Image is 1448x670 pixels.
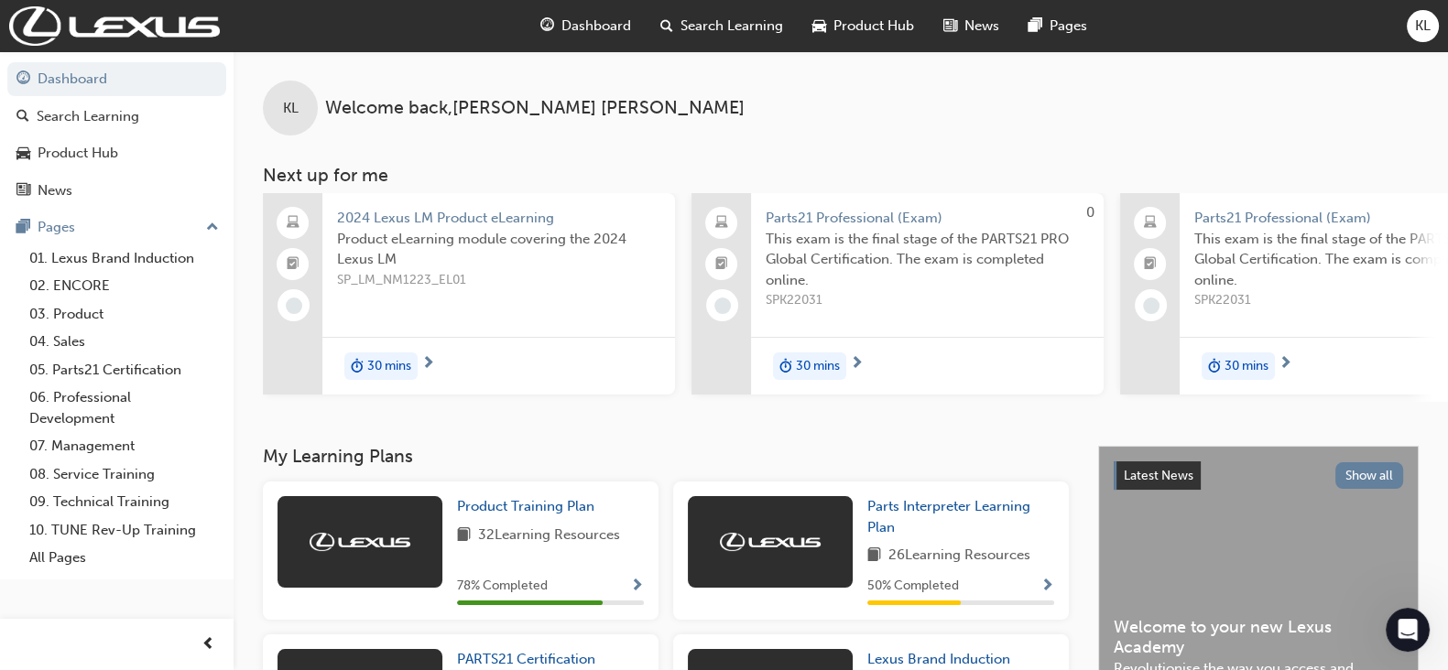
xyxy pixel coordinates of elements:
span: news-icon [943,15,957,38]
span: Search Learning [680,16,783,37]
h3: Next up for me [234,165,1448,186]
a: Latest NewsShow all [1114,461,1403,491]
span: next-icon [1279,356,1292,373]
div: News [38,180,72,201]
span: SPK22031 [766,290,1089,311]
span: learningRecordVerb_NONE-icon [286,297,302,314]
span: pages-icon [16,220,30,236]
span: news-icon [16,183,30,200]
button: Show Progress [630,575,644,598]
span: laptop-icon [715,211,728,235]
a: Parts Interpreter Learning Plan [867,496,1054,537]
span: search-icon [16,109,29,125]
img: Trak [9,6,220,46]
a: Product Training Plan [457,496,602,517]
button: Show all [1335,462,1404,489]
a: 10. TUNE Rev-Up Training [22,516,226,545]
span: SP_LM_NM1223_EL01 [337,270,660,291]
span: car-icon [16,146,30,162]
span: PARTS21 Certification [457,651,595,667]
a: search-iconSearch Learning [646,7,798,45]
a: 01. Lexus Brand Induction [22,244,226,273]
a: 05. Parts21 Certification [22,356,226,384]
span: learningRecordVerb_NONE-icon [1143,297,1159,314]
span: 0 [1086,204,1094,221]
a: car-iconProduct Hub [798,7,929,45]
span: learningRecordVerb_NONE-icon [714,297,731,314]
span: up-icon [206,216,219,240]
span: booktick-icon [715,253,728,276]
span: car-icon [812,15,826,38]
span: 2024 Lexus LM Product eLearning [337,208,660,229]
span: duration-icon [779,354,792,378]
span: next-icon [421,356,435,373]
span: duration-icon [351,354,364,378]
a: guage-iconDashboard [526,7,646,45]
span: book-icon [457,524,471,547]
a: PARTS21 Certification [457,649,603,670]
button: DashboardSearch LearningProduct HubNews [7,59,226,211]
span: Show Progress [1040,578,1054,595]
span: KL [283,98,299,119]
span: booktick-icon [287,253,299,276]
a: News [7,174,226,208]
span: 30 mins [367,356,411,377]
button: Pages [7,211,226,244]
span: KL [1415,16,1431,37]
span: Latest News [1124,468,1193,483]
a: 04. Sales [22,328,226,356]
a: 0Parts21 Professional (Exam)This exam is the final stage of the PARTS21 PRO Global Certification.... [691,193,1104,394]
span: This exam is the final stage of the PARTS21 PRO Global Certification. The exam is completed online. [766,229,1089,291]
span: 50 % Completed [867,576,959,597]
span: Dashboard [561,16,631,37]
span: 78 % Completed [457,576,548,597]
span: duration-icon [1208,354,1221,378]
a: news-iconNews [929,7,1014,45]
span: Welcome to your new Lexus Academy [1114,617,1403,658]
h3: My Learning Plans [263,446,1069,467]
span: Product Training Plan [457,498,594,514]
img: Trak [720,533,821,551]
a: 02. ENCORE [22,272,226,300]
span: Show Progress [630,578,644,595]
span: next-icon [850,356,864,373]
a: 08. Service Training [22,460,226,489]
span: Product eLearning module covering the 2024 Lexus LM [337,229,660,270]
span: Pages [1050,16,1087,37]
span: book-icon [867,545,881,567]
span: Parts Interpreter Learning Plan [867,498,1030,535]
span: laptop-icon [287,211,299,235]
a: Product Hub [7,136,226,170]
button: Show Progress [1040,575,1054,598]
a: All Pages [22,544,226,572]
a: Dashboard [7,62,226,96]
span: 30 mins [1225,356,1268,377]
span: booktick-icon [1144,253,1157,276]
img: Trak [310,533,410,551]
div: Pages [38,217,75,238]
a: Search Learning [7,100,226,134]
a: 09. Technical Training [22,488,226,516]
span: pages-icon [1029,15,1042,38]
span: guage-icon [16,71,30,88]
span: 26 Learning Resources [888,545,1030,567]
a: 07. Management [22,432,226,460]
span: prev-icon [201,633,215,656]
a: 2024 Lexus LM Product eLearningProduct eLearning module covering the 2024 Lexus LMSP_LM_NM1223_EL... [263,193,675,394]
a: 06. Professional Development [22,384,226,432]
span: 32 Learning Resources [478,524,620,547]
span: 30 mins [796,356,840,377]
div: Product Hub [38,143,118,164]
a: 03. Product [22,300,226,329]
span: guage-icon [540,15,554,38]
span: Parts21 Professional (Exam) [766,208,1089,229]
span: News [964,16,999,37]
span: laptop-icon [1144,211,1157,235]
a: pages-iconPages [1014,7,1102,45]
span: Welcome back , [PERSON_NAME] [PERSON_NAME] [325,98,745,119]
span: Product Hub [833,16,914,37]
div: Search Learning [37,106,139,127]
button: KL [1407,10,1439,42]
